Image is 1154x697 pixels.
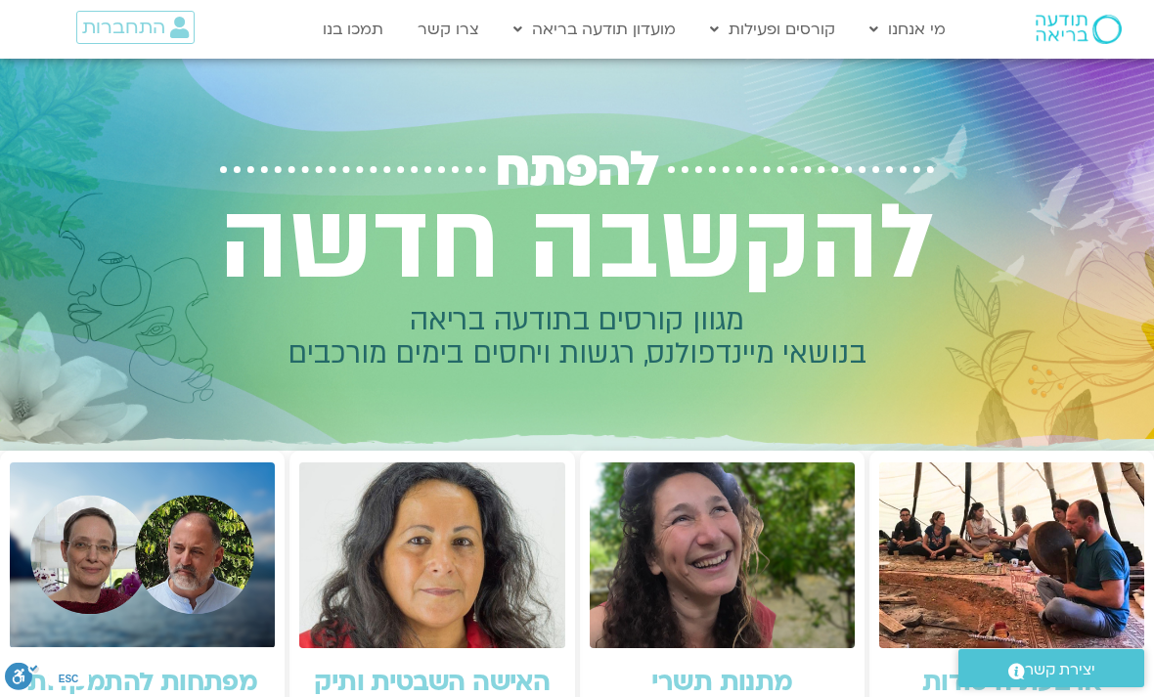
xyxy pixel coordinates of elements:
[76,11,195,44] a: התחברות
[408,11,489,48] a: צרו קשר
[860,11,955,48] a: מי אנחנו
[958,649,1144,687] a: יצירת קשר
[504,11,686,48] a: מועדון תודעה בריאה
[496,142,658,197] span: להפתח
[700,11,845,48] a: קורסים ופעילות
[313,11,393,48] a: תמכו בנו
[1036,15,1122,44] img: תודעה בריאה
[194,184,960,304] h2: להקשבה חדשה
[1025,657,1095,683] span: יצירת קשר
[194,304,960,370] h2: מגוון קורסים בתודעה בריאה בנושאי מיינדפולנס, רגשות ויחסים בימים מורכבים
[82,17,165,38] span: התחברות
